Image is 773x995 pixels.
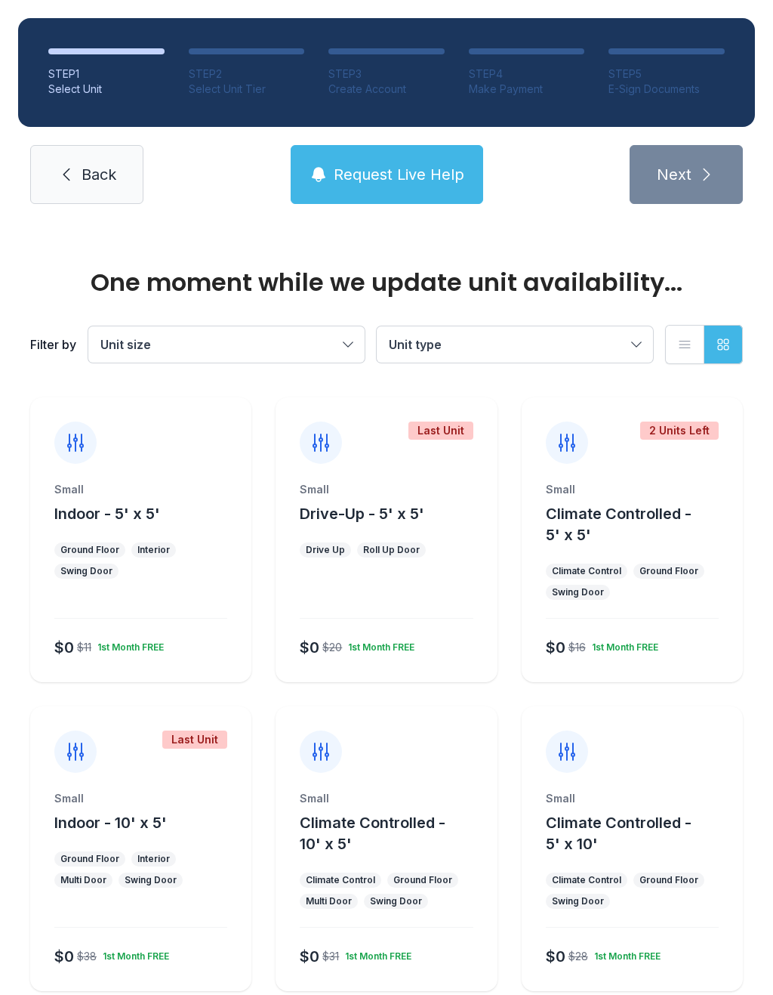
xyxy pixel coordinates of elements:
[54,503,160,524] button: Indoor - 5' x 5'
[328,66,445,82] div: STEP 3
[322,640,342,655] div: $20
[408,422,473,440] div: Last Unit
[91,635,164,654] div: 1st Month FREE
[30,270,743,295] div: One moment while we update unit availability...
[469,82,585,97] div: Make Payment
[189,82,305,97] div: Select Unit Tier
[77,640,91,655] div: $11
[546,791,719,806] div: Small
[60,565,112,577] div: Swing Door
[97,944,169,963] div: 1st Month FREE
[300,505,424,523] span: Drive-Up - 5' x 5'
[60,853,119,865] div: Ground Floor
[469,66,585,82] div: STEP 4
[377,326,653,363] button: Unit type
[363,544,420,556] div: Roll Up Door
[342,635,414,654] div: 1st Month FREE
[54,814,167,832] span: Indoor - 10' x 5'
[306,874,375,886] div: Climate Control
[60,544,119,556] div: Ground Floor
[552,565,621,577] div: Climate Control
[608,82,725,97] div: E-Sign Documents
[300,791,473,806] div: Small
[30,335,76,354] div: Filter by
[588,944,661,963] div: 1st Month FREE
[162,731,227,749] div: Last Unit
[306,544,345,556] div: Drive Up
[60,874,106,886] div: Multi Door
[137,544,170,556] div: Interior
[54,637,74,658] div: $0
[300,503,424,524] button: Drive-Up - 5' x 5'
[54,812,167,833] button: Indoor - 10' x 5'
[334,164,464,185] span: Request Live Help
[657,164,691,185] span: Next
[640,422,719,440] div: 2 Units Left
[546,812,737,854] button: Climate Controlled - 5' x 10'
[300,814,445,853] span: Climate Controlled - 10' x 5'
[88,326,365,363] button: Unit size
[586,635,658,654] div: 1st Month FREE
[389,337,442,352] span: Unit type
[546,637,565,658] div: $0
[82,164,116,185] span: Back
[639,565,698,577] div: Ground Floor
[322,949,339,964] div: $31
[77,949,97,964] div: $38
[300,812,491,854] button: Climate Controlled - 10' x 5'
[328,82,445,97] div: Create Account
[552,874,621,886] div: Climate Control
[546,482,719,497] div: Small
[300,482,473,497] div: Small
[100,337,151,352] span: Unit size
[54,791,227,806] div: Small
[300,946,319,967] div: $0
[546,505,691,544] span: Climate Controlled - 5' x 5'
[568,949,588,964] div: $28
[339,944,411,963] div: 1st Month FREE
[306,895,352,907] div: Multi Door
[125,874,177,886] div: Swing Door
[546,503,737,545] button: Climate Controlled - 5' x 5'
[48,66,165,82] div: STEP 1
[546,814,691,853] span: Climate Controlled - 5' x 10'
[54,505,160,523] span: Indoor - 5' x 5'
[552,586,604,598] div: Swing Door
[568,640,586,655] div: $16
[54,946,74,967] div: $0
[48,82,165,97] div: Select Unit
[546,946,565,967] div: $0
[393,874,452,886] div: Ground Floor
[608,66,725,82] div: STEP 5
[639,874,698,886] div: Ground Floor
[54,482,227,497] div: Small
[189,66,305,82] div: STEP 2
[552,895,604,907] div: Swing Door
[370,895,422,907] div: Swing Door
[300,637,319,658] div: $0
[137,853,170,865] div: Interior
